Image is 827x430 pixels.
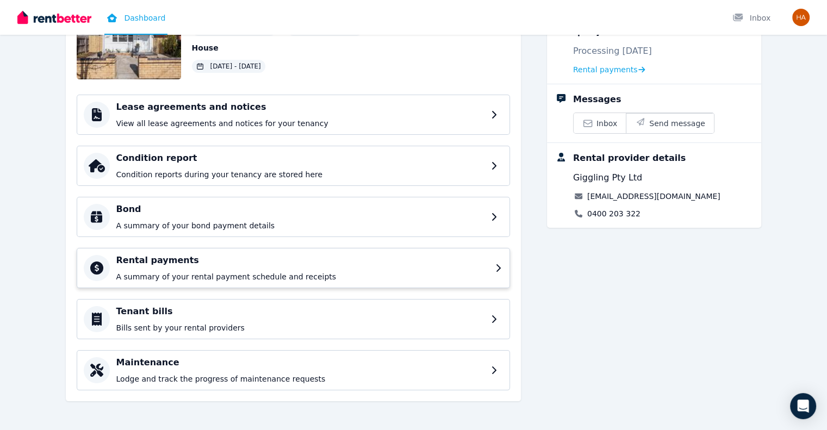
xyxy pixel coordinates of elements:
[116,169,484,180] p: Condition reports during your tenancy are stored here
[116,220,484,231] p: A summary of your bond payment details
[116,356,484,369] h4: Maintenance
[790,393,816,419] div: Open Intercom Messenger
[116,305,484,318] h4: Tenant bills
[649,118,705,129] span: Send message
[116,373,484,384] p: Lodge and track the progress of maintenance requests
[116,118,484,129] p: View all lease agreements and notices for your tenancy
[626,113,714,133] button: Send message
[77,1,181,79] img: Property Url
[192,42,363,53] p: House
[732,13,770,23] div: Inbox
[574,113,626,133] a: Inbox
[116,152,484,165] h4: Condition report
[596,118,617,129] span: Inbox
[573,152,686,165] div: Rental provider details
[116,271,489,282] p: A summary of your rental payment schedule and receipts
[116,101,484,114] h4: Lease agreements and notices
[116,322,484,333] p: Bills sent by your rental providers
[116,254,489,267] h4: Rental payments
[573,171,642,184] span: Giggling Pty Ltd
[210,62,261,71] span: [DATE] - [DATE]
[17,9,91,26] img: RentBetter
[792,9,810,26] img: Hamsa Farah
[587,191,720,202] a: [EMAIL_ADDRESS][DOMAIN_NAME]
[573,64,638,75] span: Rental payments
[116,203,484,216] h4: Bond
[573,64,645,75] a: Rental payments
[573,93,621,106] div: Messages
[573,45,652,58] p: Processing [DATE]
[587,208,641,219] a: 0400 203 322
